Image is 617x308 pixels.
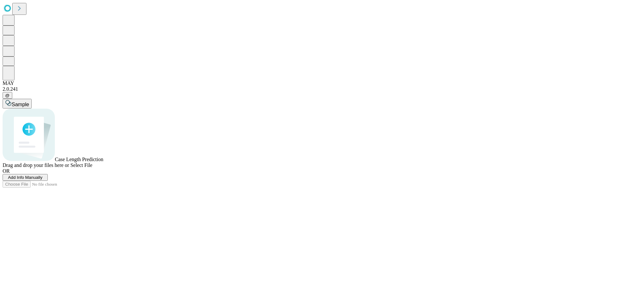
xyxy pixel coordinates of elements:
button: Sample [3,99,32,108]
span: OR [3,168,10,174]
div: MAY [3,80,614,86]
span: Add Info Manually [8,175,43,180]
button: @ [3,92,12,99]
span: Select File [70,162,92,168]
span: @ [5,93,10,98]
span: Case Length Prediction [55,157,103,162]
span: Sample [12,102,29,107]
div: 2.0.241 [3,86,614,92]
button: Add Info Manually [3,174,48,181]
span: Drag and drop your files here or [3,162,69,168]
